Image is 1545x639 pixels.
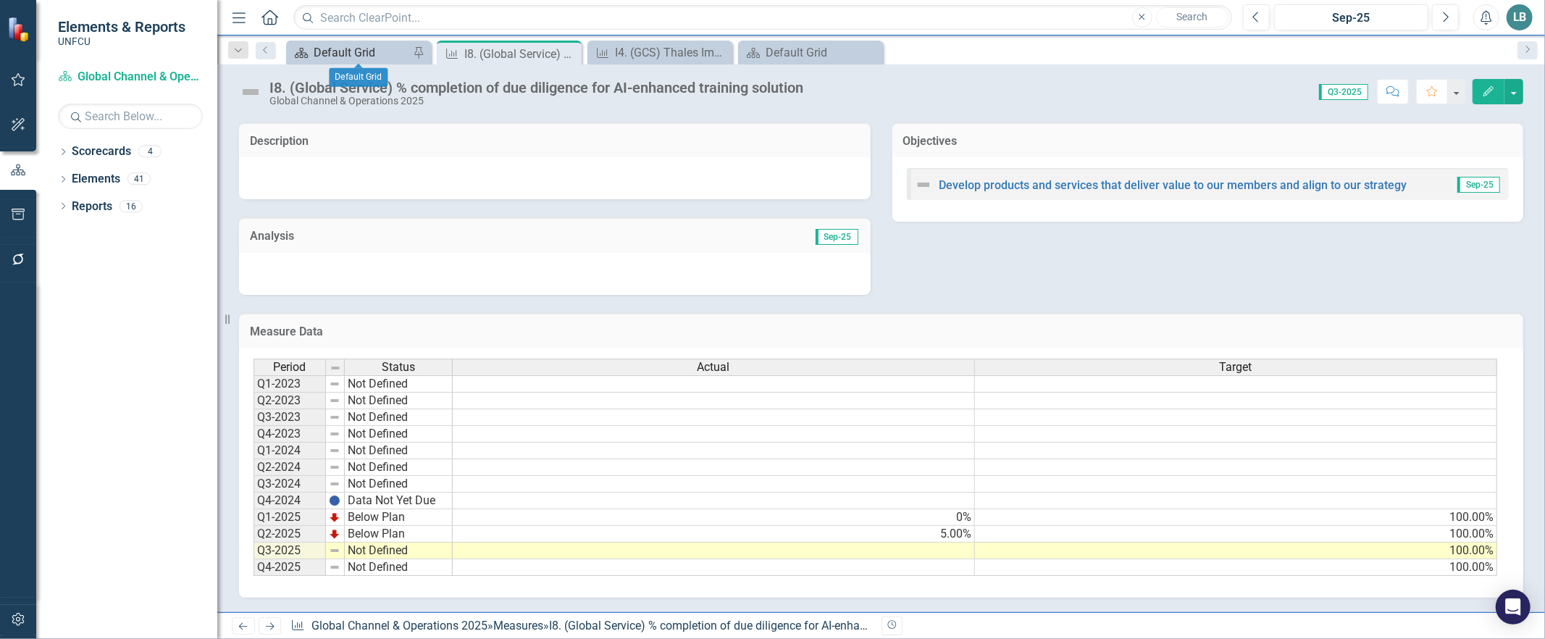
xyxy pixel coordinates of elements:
td: Below Plan [345,509,453,526]
h3: Measure Data [250,325,1512,338]
div: 41 [127,173,151,185]
img: ClearPoint Strategy [7,17,33,42]
td: Q2-2024 [254,459,326,476]
a: Global Channel & Operations 2025 [311,619,487,632]
span: Target [1220,361,1252,374]
img: Not Defined [239,80,262,104]
td: 100.00% [975,559,1497,576]
td: Q1-2023 [254,375,326,393]
a: I4. (GCS) Thales Improvement Plan Phase II [591,43,729,62]
a: Measures [493,619,543,632]
td: Q4-2023 [254,426,326,443]
img: 8DAGhfEEPCf229AAAAAElFTkSuQmCC [329,478,340,490]
td: Not Defined [345,409,453,426]
a: Default Grid [290,43,409,62]
div: 16 [120,200,143,212]
img: 8DAGhfEEPCf229AAAAAElFTkSuQmCC [329,545,340,556]
h3: Objectives [903,135,1513,148]
td: Q1-2024 [254,443,326,459]
td: Q3-2025 [254,543,326,559]
button: Sep-25 [1274,4,1428,30]
span: Q3-2025 [1319,84,1368,100]
td: Not Defined [345,559,453,576]
h3: Analysis [250,230,555,243]
div: Default Grid [314,43,409,62]
td: Q4-2024 [254,493,326,509]
span: Sep-25 [816,229,858,245]
img: 8DAGhfEEPCf229AAAAAElFTkSuQmCC [329,461,340,473]
td: Q4-2025 [254,559,326,576]
div: Open Intercom Messenger [1496,590,1531,625]
td: Q2-2025 [254,526,326,543]
span: Elements & Reports [58,18,185,35]
td: Data Not Yet Due [345,493,453,509]
img: 8DAGhfEEPCf229AAAAAElFTkSuQmCC [329,445,340,456]
div: I4. (GCS) Thales Improvement Plan Phase II [615,43,729,62]
td: Q3-2024 [254,476,326,493]
div: Sep-25 [1279,9,1423,27]
div: Default Grid [329,68,388,87]
img: 8DAGhfEEPCf229AAAAAElFTkSuQmCC [329,561,340,573]
td: Not Defined [345,393,453,409]
a: Develop products and services that deliver value to our members and align to our strategy [939,178,1407,192]
img: TnMDeAgwAPMxUmUi88jYAAAAAElFTkSuQmCC [329,528,340,540]
a: Reports [72,199,112,215]
td: Not Defined [345,543,453,559]
button: Search [1156,7,1228,28]
td: 100.00% [975,526,1497,543]
td: Q2-2023 [254,393,326,409]
h3: Description [250,135,860,148]
td: Q3-2023 [254,409,326,426]
div: Default Grid [766,43,879,62]
img: BgCOk07PiH71IgAAAABJRU5ErkJggg== [329,495,340,506]
img: Not Defined [915,176,932,193]
span: Status [382,361,415,374]
td: Not Defined [345,443,453,459]
td: 100.00% [975,543,1497,559]
td: 0% [453,509,975,526]
a: Default Grid [742,43,879,62]
div: Global Channel & Operations 2025 [269,96,803,106]
span: Actual [698,361,730,374]
span: Search [1176,11,1207,22]
td: Not Defined [345,476,453,493]
img: TnMDeAgwAPMxUmUi88jYAAAAAElFTkSuQmCC [329,511,340,523]
a: Elements [72,171,120,188]
img: 8DAGhfEEPCf229AAAAAElFTkSuQmCC [329,428,340,440]
img: 8DAGhfEEPCf229AAAAAElFTkSuQmCC [329,378,340,390]
img: 8DAGhfEEPCf229AAAAAElFTkSuQmCC [329,395,340,406]
td: Not Defined [345,459,453,476]
td: Not Defined [345,375,453,393]
span: Period [274,361,306,374]
td: Below Plan [345,526,453,543]
div: » » [290,618,870,635]
img: 8DAGhfEEPCf229AAAAAElFTkSuQmCC [329,412,340,423]
td: 5.00% [453,526,975,543]
div: I8. (Global Service) % completion of due diligence for AI-enhanced training solution [464,45,578,63]
td: Not Defined [345,426,453,443]
div: I8. (Global Service) % completion of due diligence for AI-enhanced training solution [549,619,971,632]
input: Search Below... [58,104,203,129]
img: 8DAGhfEEPCf229AAAAAElFTkSuQmCC [330,362,341,374]
td: 100.00% [975,509,1497,526]
div: I8. (Global Service) % completion of due diligence for AI-enhanced training solution [269,80,803,96]
span: Sep-25 [1457,177,1500,193]
small: UNFCU [58,35,185,47]
input: Search ClearPoint... [293,5,1232,30]
button: LB [1507,4,1533,30]
a: Global Channel & Operations 2025 [58,69,203,85]
a: Scorecards [72,143,131,160]
div: 4 [138,146,162,158]
td: Q1-2025 [254,509,326,526]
